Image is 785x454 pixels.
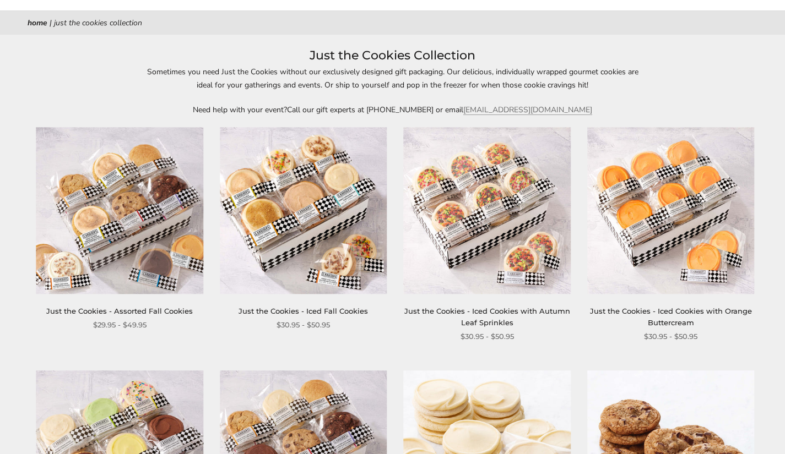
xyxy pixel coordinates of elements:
img: Just the Cookies - Iced Cookies with Orange Buttercream [587,127,754,294]
span: Call our gift experts at [PHONE_NUMBER] or email [287,105,463,115]
nav: breadcrumbs [28,17,757,29]
img: Just the Cookies - Iced Fall Cookies [220,127,387,294]
span: | [50,18,52,28]
span: $30.95 - $50.95 [461,331,514,342]
p: Need help with your event? [139,103,646,116]
a: Just the Cookies - Iced Cookies with Orange Buttercream [590,307,752,327]
span: $30.95 - $50.95 [277,319,330,331]
img: Just the Cookies - Assorted Fall Cookies [36,127,203,294]
span: Just the Cookies Collection [54,18,142,28]
h1: Just the Cookies Collection [44,46,741,65]
a: [EMAIL_ADDRESS][DOMAIN_NAME] [463,105,592,115]
a: Home [28,18,47,28]
p: Sometimes you need Just the Cookies without our exclusively designed gift packaging. Our deliciou... [139,65,646,91]
a: Just the Cookies - Iced Fall Cookies [239,307,368,315]
img: Just the Cookies - Iced Cookies with Autumn Leaf Sprinkles [404,127,571,294]
iframe: Sign Up via Text for Offers [9,412,114,445]
span: $29.95 - $49.95 [93,319,147,331]
span: $30.95 - $50.95 [644,331,697,342]
a: Just the Cookies - Iced Cookies with Autumn Leaf Sprinkles [404,307,570,327]
a: Just the Cookies - Assorted Fall Cookies [46,307,193,315]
